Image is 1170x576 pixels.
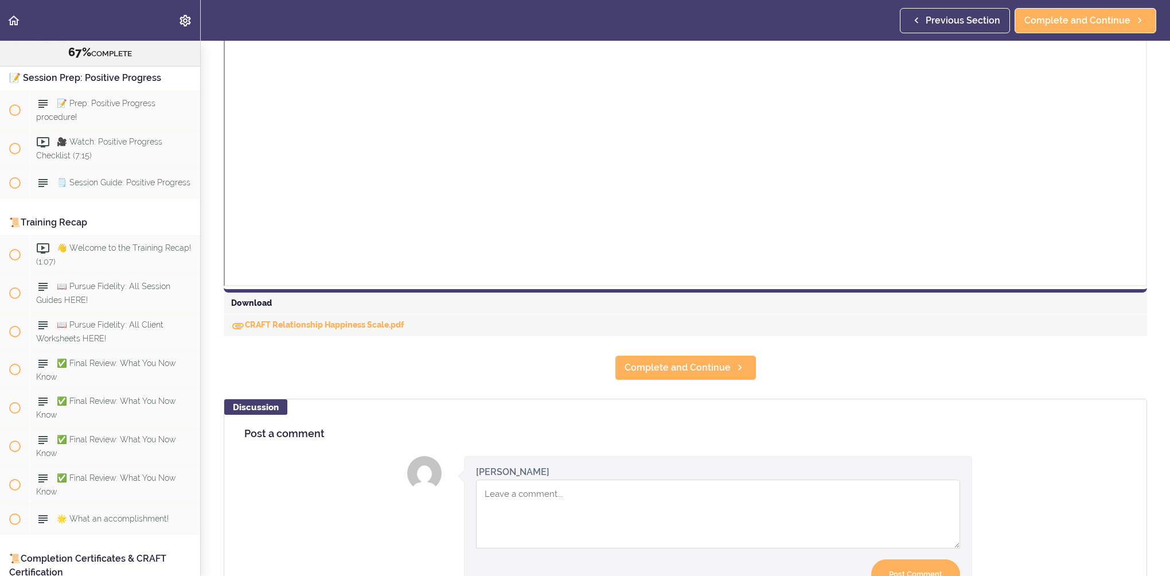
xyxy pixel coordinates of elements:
[57,515,169,524] span: 🌟 What an accomplishment!
[14,45,186,60] div: COMPLETE
[36,359,175,381] span: ✅ Final Review: What You Now Know
[407,456,442,491] img: Shayna
[57,178,190,187] span: 🗒️ Session Guide: Positive Progress
[178,14,192,28] svg: Settings Menu
[36,435,175,458] span: ✅ Final Review: What You Now Know
[244,428,1126,439] h4: Post a comment
[36,320,163,343] span: 📖 Pursue Fidelity: All Client Worksheets HERE!
[36,397,175,419] span: ✅ Final Review: What You Now Know
[1015,8,1156,33] a: Complete and Continue
[1024,14,1130,28] span: Complete and Continue
[926,14,1000,28] span: Previous Section
[900,8,1010,33] a: Previous Section
[615,355,756,380] a: Complete and Continue
[7,14,21,28] svg: Back to course curriculum
[36,99,155,121] span: 📝 Prep: Positive Progress procedure!
[476,480,960,548] textarea: Comment box
[231,320,404,329] a: DownloadCRAFT Relationship Happiness Scale.pdf
[224,293,1147,314] div: Download
[36,474,175,496] span: ✅ Final Review: What You Now Know
[36,243,191,266] span: 👋 Welcome to the Training Recap! (1:07)
[68,45,91,59] span: 67%
[36,282,170,304] span: 📖 Pursue Fidelity: All Session Guides HERE!
[224,399,287,415] div: Discussion
[476,465,549,478] div: [PERSON_NAME]
[231,319,245,333] svg: Download
[36,137,162,159] span: 🎥 Watch: Positive Progress Checklist (7:15)
[625,361,731,375] span: Complete and Continue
